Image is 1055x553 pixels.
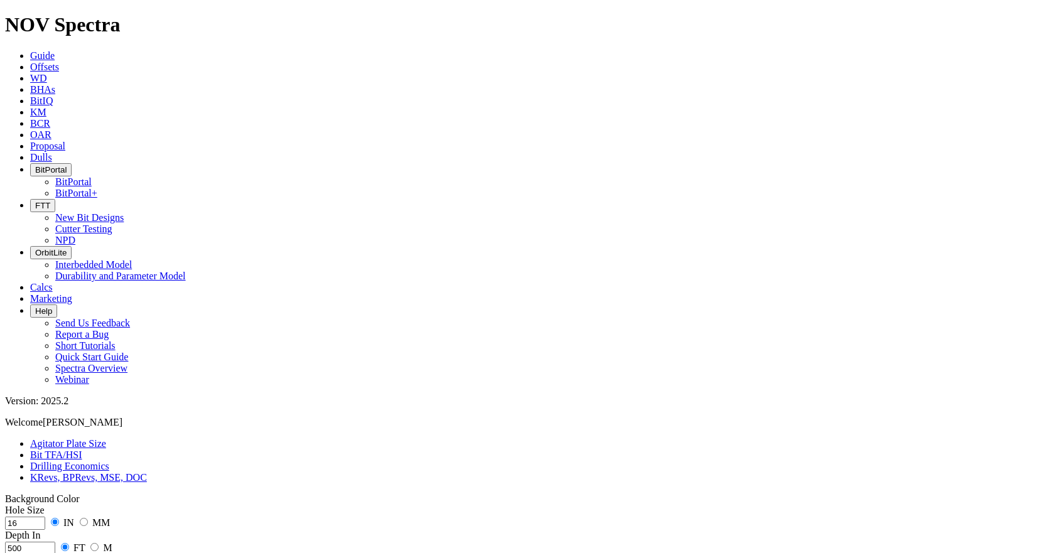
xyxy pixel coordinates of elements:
[55,223,112,234] a: Cutter Testing
[30,107,46,117] a: KM
[5,395,1050,407] div: Version: 2025.2
[30,152,52,163] a: Dulls
[55,176,92,187] a: BitPortal
[55,271,186,281] a: Durability and Parameter Model
[55,363,127,373] a: Spectra Overview
[103,542,112,553] label: M
[55,212,124,223] a: New Bit Designs
[5,505,45,515] label: Hole Size
[55,352,128,362] a: Quick Start Guide
[30,84,55,95] a: BHAs
[30,141,65,151] a: Proposal
[30,461,109,471] a: Drilling Economics
[5,530,40,540] label: Depth In
[35,306,52,316] span: Help
[92,517,110,528] label: MM
[55,329,109,340] a: Report a Bug
[30,118,50,129] a: BCR
[30,163,72,176] button: BitPortal
[5,417,1050,428] p: Welcome
[5,493,80,504] a: Toggle Light/Dark Background Color
[30,95,53,106] a: BitIQ
[30,472,147,483] a: KRevs, BPRevs, MSE, DOC
[30,449,82,460] a: Bit TFA/HSI
[30,304,57,318] button: Help
[5,13,1050,36] h1: NOV Spectra
[30,73,47,83] a: WD
[30,282,53,293] a: Calcs
[30,246,72,259] button: OrbitLite
[55,374,89,385] a: Webinar
[73,542,85,553] label: FT
[55,318,130,328] a: Send Us Feedback
[30,50,55,61] a: Guide
[30,129,51,140] a: OAR
[35,248,67,257] span: OrbitLite
[30,62,59,72] a: Offsets
[30,293,72,304] a: Marketing
[43,417,122,427] span: [PERSON_NAME]
[55,259,132,270] a: Interbedded Model
[55,235,75,245] a: NPD
[35,165,67,174] span: BitPortal
[35,201,50,210] span: FTT
[30,438,106,449] a: Agitator Plate Size
[55,188,97,198] a: BitPortal+
[55,340,116,351] a: Short Tutorials
[63,517,74,528] label: IN
[30,199,55,212] button: FTT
